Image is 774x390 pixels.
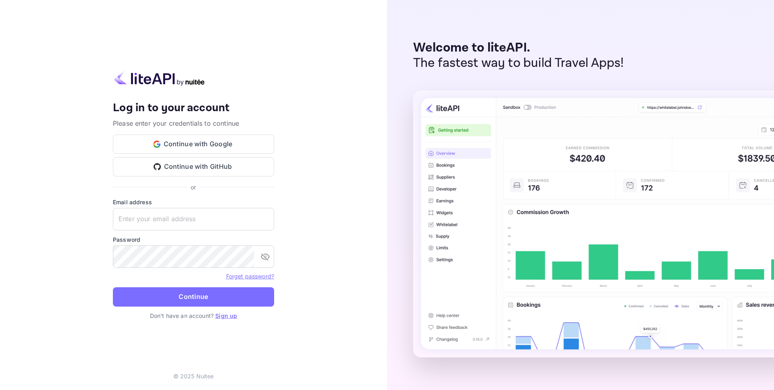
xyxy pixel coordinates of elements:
input: Enter your email address [113,208,274,230]
p: Don't have an account? [113,311,274,320]
p: © 2025 Nuitee [173,372,214,380]
label: Email address [113,198,274,206]
img: liteapi [113,70,206,86]
button: Continue with GitHub [113,157,274,176]
a: Forget password? [226,272,274,280]
a: Forget password? [226,273,274,280]
p: The fastest way to build Travel Apps! [413,56,624,71]
p: Welcome to liteAPI. [413,40,624,56]
button: toggle password visibility [257,249,273,265]
a: Sign up [215,312,237,319]
p: or [191,183,196,191]
button: Continue with Google [113,135,274,154]
h4: Log in to your account [113,101,274,115]
button: Continue [113,287,274,307]
label: Password [113,235,274,244]
p: Please enter your credentials to continue [113,118,274,128]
